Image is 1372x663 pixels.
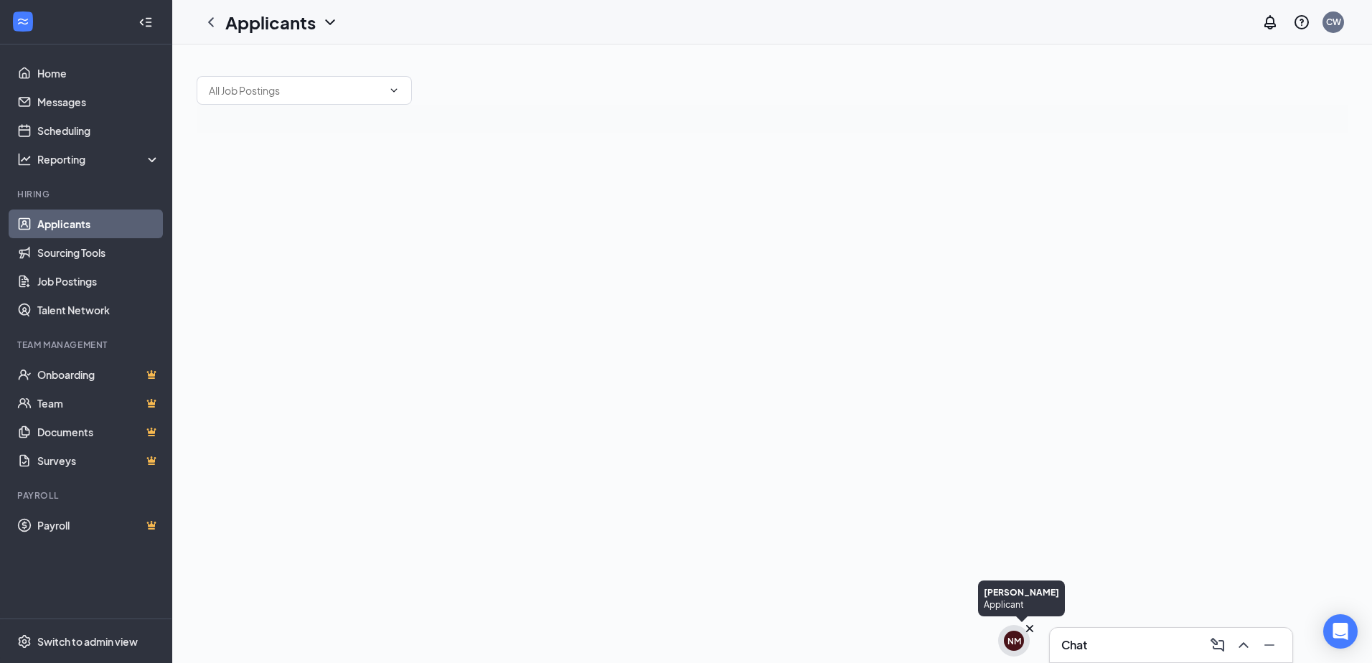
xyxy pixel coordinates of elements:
[138,15,153,29] svg: Collapse
[37,511,160,540] a: PayrollCrown
[1206,634,1229,657] button: ComposeMessage
[225,10,316,34] h1: Applicants
[17,634,32,649] svg: Settings
[1293,14,1310,31] svg: QuestionInfo
[209,83,382,98] input: All Job Postings
[37,59,160,88] a: Home
[37,116,160,145] a: Scheduling
[37,389,160,418] a: TeamCrown
[321,14,339,31] svg: ChevronDown
[388,85,400,96] svg: ChevronDown
[37,210,160,238] a: Applicants
[16,14,30,29] svg: WorkstreamLogo
[37,296,160,324] a: Talent Network
[1232,634,1255,657] button: ChevronUp
[1023,621,1037,636] svg: Cross
[37,152,161,166] div: Reporting
[1261,14,1279,31] svg: Notifications
[202,14,220,31] svg: ChevronLeft
[37,88,160,116] a: Messages
[1235,636,1252,654] svg: ChevronUp
[17,152,32,166] svg: Analysis
[984,598,1059,611] div: Applicant
[37,446,160,475] a: SurveysCrown
[37,238,160,267] a: Sourcing Tools
[37,418,160,446] a: DocumentsCrown
[17,489,157,502] div: Payroll
[17,339,157,351] div: Team Management
[37,360,160,389] a: OnboardingCrown
[1258,634,1281,657] button: Minimize
[984,586,1059,598] div: [PERSON_NAME]
[37,267,160,296] a: Job Postings
[1007,635,1021,647] div: NM
[1209,636,1226,654] svg: ComposeMessage
[1261,636,1278,654] svg: Minimize
[1326,16,1341,28] div: CW
[17,188,157,200] div: Hiring
[37,634,138,649] div: Switch to admin view
[1061,637,1087,653] h3: Chat
[1323,614,1358,649] div: Open Intercom Messenger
